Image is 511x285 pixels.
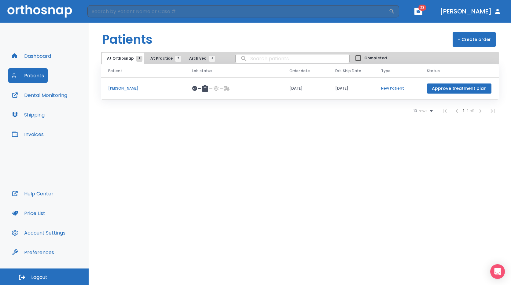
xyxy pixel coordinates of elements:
input: Search by Patient Name or Case # [87,5,389,17]
span: 1 - 1 [463,108,469,113]
span: Order date [289,68,310,74]
p: New Patient [381,86,412,91]
button: Invoices [8,127,47,142]
img: Orthosnap [7,5,72,17]
span: 1 [136,56,142,62]
td: [DATE] [282,77,328,100]
span: rows [417,109,428,113]
button: Preferences [8,245,58,260]
span: Completed [364,55,387,61]
span: of 1 [469,108,474,113]
input: search [236,53,349,65]
span: Status [427,68,440,74]
span: At Orthosnap [107,56,139,61]
span: 7 [175,56,181,62]
button: Account Settings [8,225,69,240]
div: Open Intercom Messenger [490,264,505,279]
span: Lab status [192,68,212,74]
button: Approve treatment plan [427,83,491,94]
td: [DATE] [328,77,374,100]
span: 6 [209,56,215,62]
h1: Patients [102,30,153,49]
button: Price List [8,206,49,220]
span: 10 [414,109,417,113]
button: Help Center [8,186,57,201]
span: Patient [108,68,122,74]
span: At Practice [150,56,178,61]
span: Est. Ship Date [335,68,361,74]
div: tabs [102,53,218,64]
p: [PERSON_NAME] [108,86,178,91]
button: Dental Monitoring [8,88,71,102]
span: Logout [31,274,47,281]
span: Archived [189,56,212,61]
button: Patients [8,68,48,83]
div: Tooltip anchor [53,250,58,255]
span: 23 [418,5,426,11]
button: [PERSON_NAME] [438,6,504,17]
button: Dashboard [8,49,55,63]
button: + Create order [453,32,496,47]
button: Shipping [8,107,48,122]
span: Type [381,68,391,74]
